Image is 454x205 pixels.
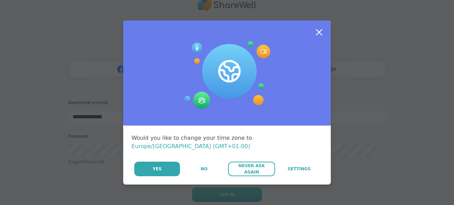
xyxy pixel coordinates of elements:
[181,162,227,176] button: No
[276,162,323,176] a: Settings
[153,166,162,172] span: Yes
[131,134,323,151] div: Would you like to change your time zone to
[228,162,275,176] button: Never Ask Again
[184,41,270,109] img: Session Experience
[231,163,271,175] span: Never Ask Again
[134,162,180,176] button: Yes
[201,166,208,172] span: No
[288,166,311,172] span: Settings
[131,143,250,150] span: Europe/[GEOGRAPHIC_DATA] (GMT+01:00)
